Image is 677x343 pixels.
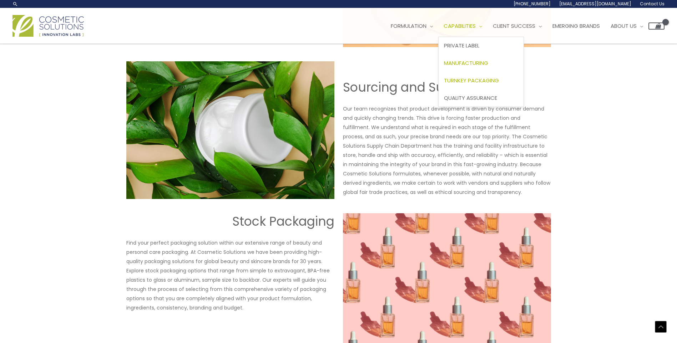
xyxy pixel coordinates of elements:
[493,22,535,30] span: Client Success
[444,94,497,102] span: Quality Assurance
[126,213,334,230] h2: Stock Packaging
[514,1,551,7] span: [PHONE_NUMBER]
[343,104,551,197] p: Our team recognizes that product development is driven by consumer demand and quickly changing tr...
[444,59,488,67] span: Manufacturing
[12,15,84,37] img: Cosmetic Solutions Logo
[385,15,438,37] a: Formulation
[640,1,665,7] span: Contact Us
[487,15,547,37] a: Client Success
[12,1,18,7] a: Search icon link
[648,22,665,30] a: View Shopping Cart, empty
[343,63,551,96] h2: Sourcing and Supply Chain
[444,42,479,49] span: Private Label
[391,22,426,30] span: Formulation
[439,72,524,89] a: Turnkey Packaging
[611,22,637,30] span: About Us
[559,1,631,7] span: [EMAIL_ADDRESS][DOMAIN_NAME]
[438,15,487,37] a: Capabilities
[439,89,524,107] a: Quality Assurance
[126,238,334,312] p: Find your perfect packaging solution within our extensive range of beauty and personal care packa...
[547,15,605,37] a: Emerging Brands
[439,37,524,55] a: Private Label
[439,55,524,72] a: Manufacturing
[444,22,476,30] span: Capabilities
[552,22,600,30] span: Emerging Brands
[605,15,648,37] a: About Us
[380,15,665,37] nav: Site Navigation
[126,61,334,199] img: Private Label Skincare image for Sourcing, features a jar of skincare in leaves
[444,77,499,84] span: Turnkey Packaging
